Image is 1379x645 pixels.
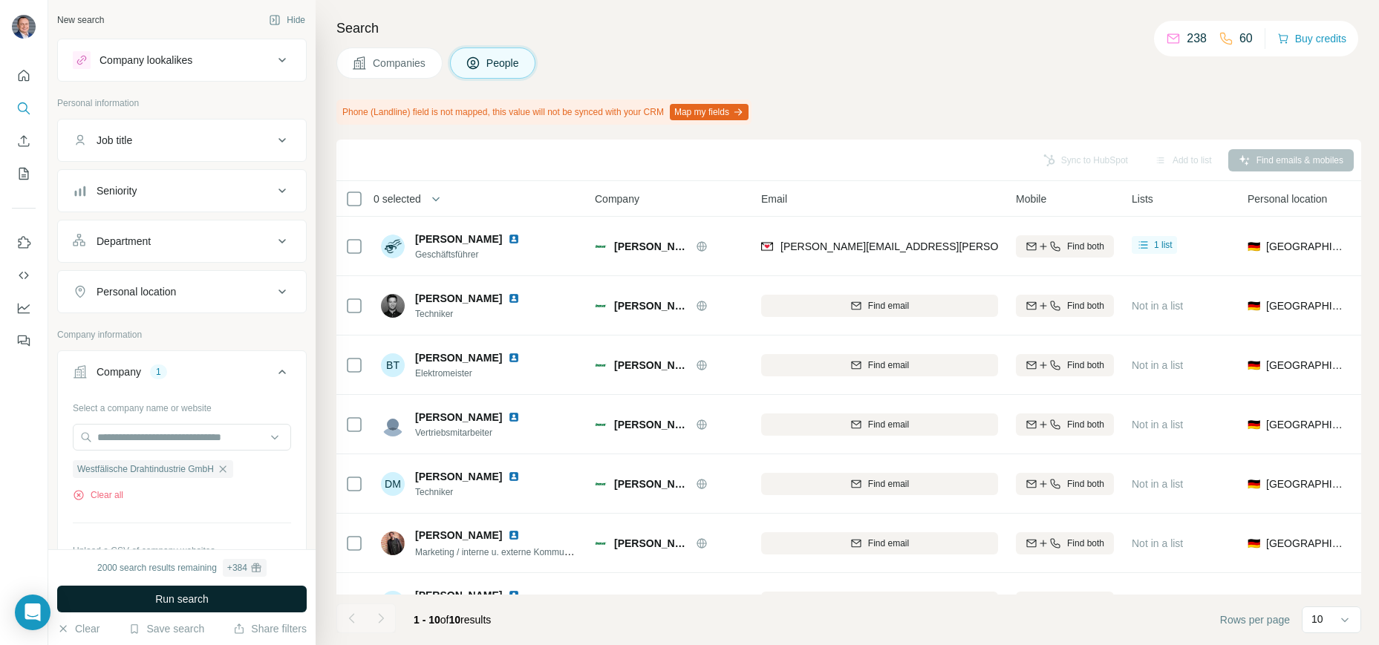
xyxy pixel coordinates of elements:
[1067,240,1104,253] span: Find both
[1016,235,1114,258] button: Find both
[12,295,36,321] button: Dashboard
[415,232,502,246] span: [PERSON_NAME]
[1016,532,1114,554] button: Find both
[97,133,132,148] div: Job title
[1266,536,1346,551] span: [GEOGRAPHIC_DATA]
[1187,30,1207,48] p: 238
[415,546,595,557] span: Marketing / interne u. externe Kommunikation
[508,471,520,482] img: LinkedIn logo
[780,240,1128,252] span: [PERSON_NAME][EMAIL_ADDRESS][PERSON_NAME][DOMAIN_NAME]
[761,354,998,376] button: Find email
[58,173,306,209] button: Seniority
[15,595,50,630] div: Open Intercom Messenger
[155,592,209,606] span: Run search
[12,128,36,154] button: Enrich CSV
[614,358,688,373] span: [PERSON_NAME]
[868,418,909,431] span: Find email
[1016,191,1046,206] span: Mobile
[1220,612,1290,627] span: Rows per page
[97,234,151,249] div: Department
[12,160,36,187] button: My lists
[508,352,520,364] img: LinkedIn logo
[486,56,521,71] span: People
[1016,473,1114,495] button: Find both
[415,350,502,365] span: [PERSON_NAME]
[1239,30,1253,48] p: 60
[381,591,405,615] div: OS
[1067,537,1104,550] span: Find both
[381,413,405,436] img: Avatar
[381,235,405,258] img: Avatar
[415,588,502,603] span: [PERSON_NAME]
[58,223,306,259] button: Department
[761,473,998,495] button: Find email
[868,358,909,372] span: Find email
[97,183,137,198] div: Seniority
[1132,478,1183,490] span: Not in a list
[58,274,306,310] button: Personal location
[12,15,36,39] img: Avatar
[1016,413,1114,436] button: Find both
[336,99,752,125] div: Phone (Landline) field is not mapped, this value will not be synced with your CRM
[595,300,607,312] img: Logo of Berlemann Torbau
[868,477,909,491] span: Find email
[761,239,773,254] img: provider findymail logo
[258,9,316,31] button: Hide
[1266,298,1346,313] span: [GEOGRAPHIC_DATA]
[614,298,688,313] span: [PERSON_NAME]
[595,419,607,430] img: Logo of Berlemann Torbau
[1067,477,1104,491] span: Find both
[1132,300,1183,312] span: Not in a list
[1132,419,1183,430] span: Not in a list
[57,621,100,636] button: Clear
[595,478,607,490] img: Logo of Berlemann Torbau
[415,426,538,439] span: Vertriebsmitarbeiter
[1248,358,1260,373] span: 🇩🇪
[868,299,909,312] span: Find email
[868,537,909,550] span: Find email
[57,328,307,341] p: Company information
[381,472,405,496] div: DM
[508,529,520,541] img: LinkedIn logo
[12,229,36,256] button: Use Surfe on LinkedIn
[1266,477,1346,491] span: [GEOGRAPHIC_DATA]
[1248,191,1327,206] span: Personal location
[1132,537,1183,549] span: Not in a list
[73,396,291,415] div: Select a company name or website
[1311,612,1323,626] p: 10
[1248,477,1260,491] span: 🇩🇪
[12,262,36,289] button: Use Surfe API
[12,95,36,122] button: Search
[58,354,306,396] button: Company1
[1132,359,1183,371] span: Not in a list
[1067,418,1104,431] span: Find both
[1248,239,1260,254] span: 🇩🇪
[761,295,998,317] button: Find email
[1016,354,1114,376] button: Find both
[1132,191,1153,206] span: Lists
[449,614,461,626] span: 10
[415,291,502,306] span: [PERSON_NAME]
[761,191,787,206] span: Email
[440,614,449,626] span: of
[614,417,688,432] span: [PERSON_NAME]
[415,410,502,425] span: [PERSON_NAME]
[58,42,306,78] button: Company lookalikes
[415,367,538,380] span: Elektromeister
[1266,417,1346,432] span: [GEOGRAPHIC_DATA]
[761,532,998,554] button: Find email
[381,531,405,555] img: Avatar
[97,559,267,577] div: 2000 search results remaining
[233,621,307,636] button: Share filters
[97,364,141,379] div: Company
[415,469,502,484] span: [PERSON_NAME]
[614,536,688,551] span: [PERSON_NAME]
[381,353,405,377] div: BT
[1016,295,1114,317] button: Find both
[414,614,440,626] span: 1 - 10
[77,462,214,476] span: Westfälische Drahtindustrie GmbH
[1248,536,1260,551] span: 🇩🇪
[57,586,307,612] button: Run search
[1266,358,1346,373] span: [GEOGRAPHIC_DATA]
[12,327,36,354] button: Feedback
